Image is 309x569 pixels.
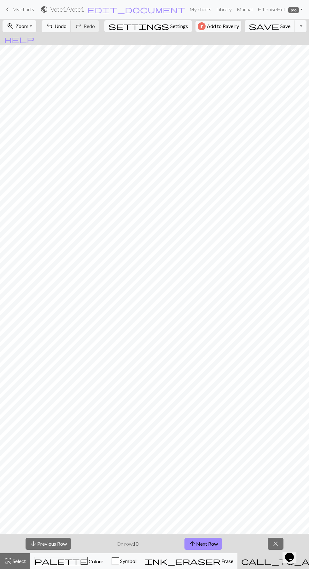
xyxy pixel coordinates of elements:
[104,20,192,32] button: SettingsSettings
[141,553,237,569] button: Erase
[145,557,220,566] span: ink_eraser
[280,23,290,29] span: Save
[207,22,239,30] span: Add to Ravelry
[3,20,36,32] button: Zoom
[214,3,234,16] a: Library
[272,539,279,548] span: close
[245,20,295,32] button: Save
[40,5,48,14] span: public
[189,539,196,548] span: arrow_upward
[198,22,206,30] img: Ravelry
[133,541,138,547] strong: 10
[187,3,214,16] a: My charts
[255,3,305,16] a: HiLouiseHutt pro
[15,23,28,29] span: Zoom
[7,22,14,31] span: zoom_in
[108,553,141,569] button: Symbol
[4,5,11,14] span: keyboard_arrow_left
[4,4,34,15] a: My charts
[108,22,169,30] i: Settings
[50,6,84,13] h2: Vote1 / Vote1
[170,22,188,30] span: Settings
[249,22,279,31] span: save
[119,558,137,564] span: Symbol
[220,558,233,564] span: Erase
[195,21,241,32] button: Add to Ravelry
[184,538,222,550] button: Next Row
[283,544,303,563] iframe: chat widget
[34,557,87,566] span: palette
[88,558,103,564] span: Colour
[4,35,34,44] span: help
[4,557,12,566] span: highlight_alt
[12,6,34,12] span: My charts
[12,558,26,564] span: Select
[55,23,67,29] span: Undo
[234,3,255,16] a: Manual
[30,539,37,548] span: arrow_downward
[108,22,169,31] span: settings
[42,20,71,32] button: Undo
[46,22,53,31] span: undo
[87,5,185,14] span: edit_document
[26,538,71,550] button: Previous Row
[117,540,138,548] p: On row
[30,553,108,569] button: Colour
[288,7,299,13] span: pro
